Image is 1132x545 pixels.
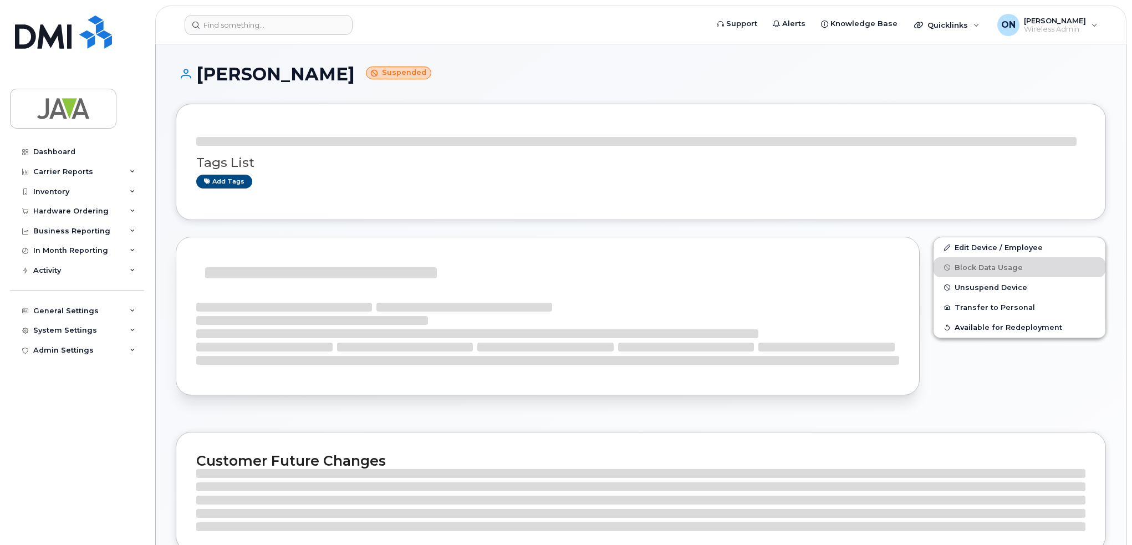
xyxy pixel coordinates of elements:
span: Unsuspend Device [955,283,1027,292]
button: Available for Redeployment [934,317,1105,337]
h3: Tags List [196,156,1085,170]
a: Edit Device / Employee [934,237,1105,257]
h1: [PERSON_NAME] [176,64,1106,84]
a: Add tags [196,175,252,189]
h2: Customer Future Changes [196,452,1085,469]
span: Available for Redeployment [955,323,1062,332]
button: Unsuspend Device [934,277,1105,297]
small: Suspended [366,67,431,79]
button: Transfer to Personal [934,297,1105,317]
button: Block Data Usage [934,257,1105,277]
